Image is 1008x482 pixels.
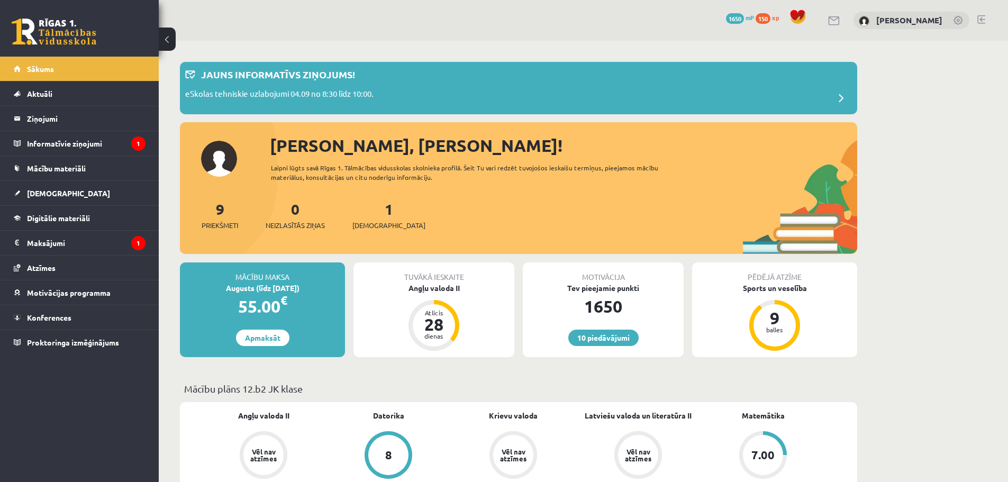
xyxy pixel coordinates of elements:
[523,283,684,294] div: Tev pieejamie punkti
[27,288,111,297] span: Motivācijas programma
[14,181,146,205] a: [DEMOGRAPHIC_DATA]
[14,330,146,354] a: Proktoringa izmēģinājums
[585,410,692,421] a: Latviešu valoda un literatūra II
[772,13,779,22] span: xp
[271,163,677,182] div: Laipni lūgts savā Rīgas 1. Tālmācības vidusskolas skolnieka profilā. Šeit Tu vari redzēt tuvojošo...
[184,381,853,396] p: Mācību plāns 12.b2 JK klase
[249,448,278,462] div: Vēl nav atzīmes
[14,57,146,81] a: Sākums
[14,81,146,106] a: Aktuāli
[451,431,576,481] a: Vēl nav atzīmes
[751,449,775,461] div: 7.00
[726,13,754,22] a: 1650 mP
[202,199,238,231] a: 9Priekšmeti
[326,431,451,481] a: 8
[498,448,528,462] div: Vēl nav atzīmes
[576,431,701,481] a: Vēl nav atzīmes
[14,305,146,330] a: Konferences
[27,131,146,156] legend: Informatīvie ziņojumi
[180,283,345,294] div: Augusts (līdz [DATE])
[270,133,857,158] div: [PERSON_NAME], [PERSON_NAME]!
[759,310,791,326] div: 9
[418,310,450,316] div: Atlicis
[14,156,146,180] a: Mācību materiāli
[27,64,54,74] span: Sākums
[131,236,146,250] i: 1
[523,262,684,283] div: Motivācija
[756,13,784,22] a: 150 xp
[353,283,514,294] div: Angļu valoda II
[27,163,86,173] span: Mācību materiāli
[185,88,374,103] p: eSkolas tehniskie uzlabojumi 04.09 no 8:30 līdz 10:00.
[352,199,425,231] a: 1[DEMOGRAPHIC_DATA]
[742,410,785,421] a: Matemātika
[27,313,71,322] span: Konferences
[353,283,514,352] a: Angļu valoda II Atlicis 28 dienas
[266,220,325,231] span: Neizlasītās ziņas
[27,213,90,223] span: Digitālie materiāli
[27,188,110,198] span: [DEMOGRAPHIC_DATA]
[27,231,146,255] legend: Maksājumi
[14,206,146,230] a: Digitālie materiāli
[14,106,146,131] a: Ziņojumi
[236,330,289,346] a: Apmaksāt
[759,326,791,333] div: balles
[131,137,146,151] i: 1
[202,220,238,231] span: Priekšmeti
[185,67,852,109] a: Jauns informatīvs ziņojums! eSkolas tehniskie uzlabojumi 04.09 no 8:30 līdz 10:00.
[859,16,869,26] img: Emīls Ozoliņš
[180,294,345,319] div: 55.00
[756,13,770,24] span: 150
[180,262,345,283] div: Mācību maksa
[568,330,639,346] a: 10 piedāvājumi
[623,448,653,462] div: Vēl nav atzīmes
[27,263,56,272] span: Atzīmes
[418,316,450,333] div: 28
[876,15,942,25] a: [PERSON_NAME]
[692,283,857,352] a: Sports un veselība 9 balles
[489,410,538,421] a: Krievu valoda
[280,293,287,308] span: €
[27,106,146,131] legend: Ziņojumi
[373,410,404,421] a: Datorika
[746,13,754,22] span: mP
[266,199,325,231] a: 0Neizlasītās ziņas
[201,67,355,81] p: Jauns informatīvs ziņojums!
[14,231,146,255] a: Maksājumi1
[726,13,744,24] span: 1650
[12,19,96,45] a: Rīgas 1. Tālmācības vidusskola
[353,262,514,283] div: Tuvākā ieskaite
[352,220,425,231] span: [DEMOGRAPHIC_DATA]
[523,294,684,319] div: 1650
[27,338,119,347] span: Proktoringa izmēģinājums
[14,131,146,156] a: Informatīvie ziņojumi1
[692,283,857,294] div: Sports un veselība
[14,280,146,305] a: Motivācijas programma
[418,333,450,339] div: dienas
[385,449,392,461] div: 8
[692,262,857,283] div: Pēdējā atzīme
[27,89,52,98] span: Aktuāli
[201,431,326,481] a: Vēl nav atzīmes
[701,431,825,481] a: 7.00
[14,256,146,280] a: Atzīmes
[238,410,289,421] a: Angļu valoda II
